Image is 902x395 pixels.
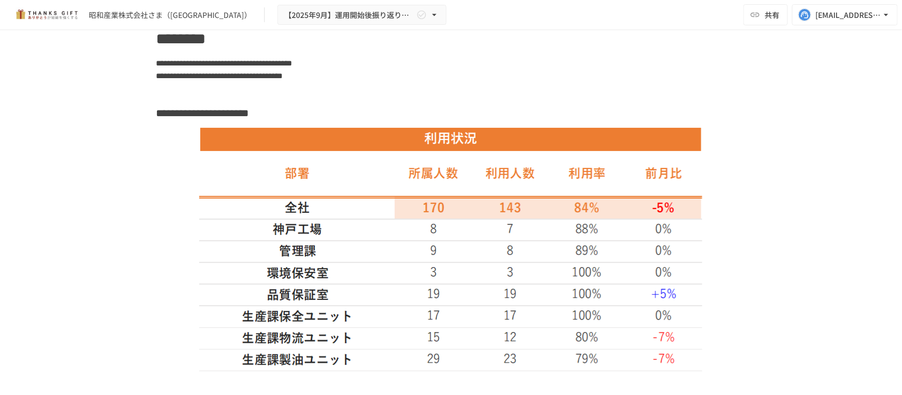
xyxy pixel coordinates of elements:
div: [EMAIL_ADDRESS][DOMAIN_NAME] [815,8,881,22]
button: 共有 [743,4,788,25]
span: 【2025年9月】運用開始後振り返りミーティング [284,8,414,22]
img: mMP1OxWUAhQbsRWCurg7vIHe5HqDpP7qZo7fRoNLXQh [13,6,80,23]
button: [EMAIL_ADDRESS][DOMAIN_NAME] [792,4,898,25]
span: 共有 [765,9,779,21]
button: 【2025年9月】運用開始後振り返りミーティング [277,5,447,25]
div: 昭和産業株式会社さま（[GEOGRAPHIC_DATA]） [89,10,252,21]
